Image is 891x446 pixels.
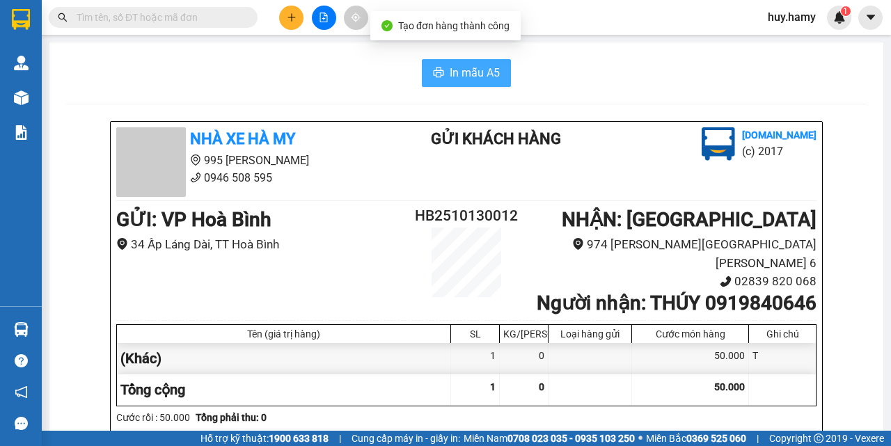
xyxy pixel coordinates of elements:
[422,59,511,87] button: printerIn mẫu A5
[14,322,29,337] img: warehouse-icon
[757,8,827,26] span: huy.hamy
[433,67,444,80] span: printer
[562,208,817,231] b: NHẬN : [GEOGRAPHIC_DATA]
[638,436,642,441] span: ⚪️
[539,381,544,392] span: 0
[742,129,817,141] b: [DOMAIN_NAME]
[865,11,877,24] span: caret-down
[287,13,297,22] span: plus
[117,343,451,374] div: (Khác)
[80,33,91,45] span: environment
[58,13,68,22] span: search
[537,292,817,314] b: Người nhận : THÚY 0919840646
[636,328,745,340] div: Cước món hàng
[749,343,816,374] div: T
[632,343,749,374] div: 50.000
[408,205,525,228] h2: HB2510130012
[190,154,201,166] span: environment
[279,6,303,30] button: plus
[269,433,329,444] strong: 1900 633 818
[77,10,241,25] input: Tìm tên, số ĐT hoặc mã đơn
[15,417,28,430] span: message
[351,13,361,22] span: aim
[757,431,759,446] span: |
[431,130,561,148] b: Gửi khách hàng
[572,238,584,250] span: environment
[319,13,329,22] span: file-add
[503,328,544,340] div: KG/[PERSON_NAME]
[720,276,732,287] span: phone
[344,6,368,30] button: aim
[15,385,28,399] span: notification
[450,64,500,81] span: In mẫu A5
[116,169,375,186] li: 0946 508 595
[686,433,746,444] strong: 0369 525 060
[14,90,29,105] img: warehouse-icon
[552,328,628,340] div: Loại hàng gửi
[190,130,295,148] b: Nhà Xe Hà My
[196,412,267,423] b: Tổng phải thu: 0
[6,48,265,65] li: 0946 508 595
[451,343,500,374] div: 1
[80,9,185,26] b: Nhà Xe Hà My
[116,235,408,254] li: 34 Ấp Láng Dài, TT Hoà Bình
[752,328,812,340] div: Ghi chú
[12,9,30,30] img: logo-vxr
[381,20,393,31] span: check-circle
[500,343,549,374] div: 0
[398,20,510,31] span: Tạo đơn hàng thành công
[120,328,447,340] div: Tên (giá trị hàng)
[742,143,817,160] li: (c) 2017
[646,431,746,446] span: Miền Bắc
[525,272,817,291] li: 02839 820 068
[858,6,883,30] button: caret-down
[841,6,851,16] sup: 1
[200,431,329,446] span: Hỗ trợ kỹ thuật:
[120,381,185,398] span: Tổng cộng
[714,381,745,392] span: 50.000
[339,431,341,446] span: |
[352,431,460,446] span: Cung cấp máy in - giấy in:
[6,87,161,110] b: GỬI : VP Hoà Bình
[464,431,635,446] span: Miền Nam
[116,208,271,231] b: GỬI : VP Hoà Bình
[116,152,375,169] li: 995 [PERSON_NAME]
[80,51,91,62] span: phone
[116,238,128,250] span: environment
[15,354,28,367] span: question-circle
[14,125,29,140] img: solution-icon
[490,381,496,392] span: 1
[190,172,201,183] span: phone
[116,410,190,425] div: Cước rồi : 50.000
[312,6,336,30] button: file-add
[14,56,29,70] img: warehouse-icon
[843,6,848,16] span: 1
[833,11,846,24] img: icon-new-feature
[702,127,735,161] img: logo.jpg
[6,31,265,48] li: 995 [PERSON_NAME]
[525,235,817,272] li: 974 [PERSON_NAME][GEOGRAPHIC_DATA][PERSON_NAME] 6
[455,328,496,340] div: SL
[814,433,823,443] span: copyright
[507,433,635,444] strong: 0708 023 035 - 0935 103 250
